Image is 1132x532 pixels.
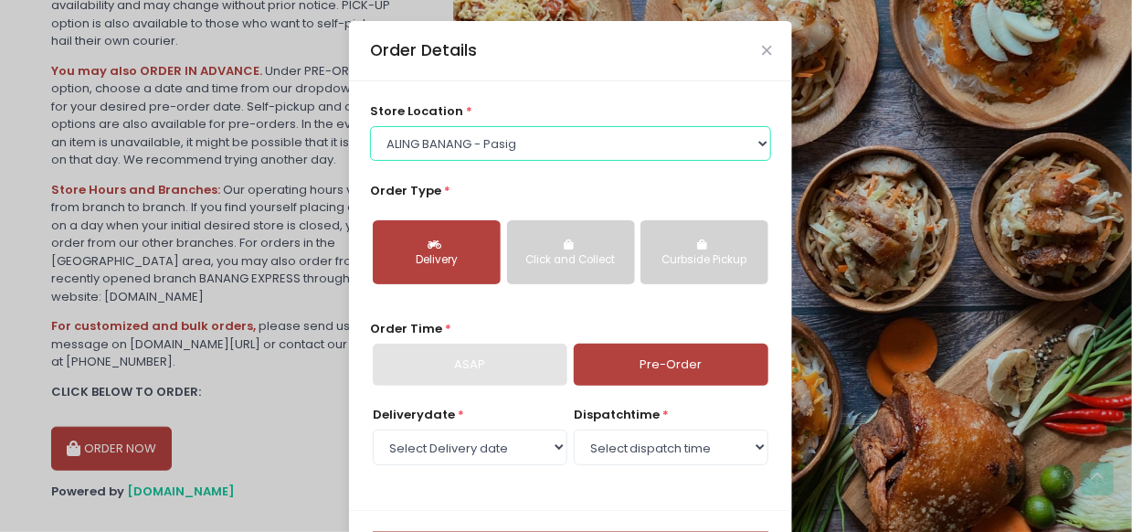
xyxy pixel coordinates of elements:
[520,252,622,269] div: Click and Collect
[653,252,756,269] div: Curbside Pickup
[507,220,635,284] button: Click and Collect
[386,252,488,269] div: Delivery
[574,406,661,423] span: dispatch time
[574,344,768,386] a: Pre-Order
[370,320,442,337] span: Order Time
[373,220,501,284] button: Delivery
[370,182,441,199] span: Order Type
[640,220,768,284] button: Curbside Pickup
[373,406,455,423] span: Delivery date
[370,38,477,62] div: Order Details
[370,102,463,120] span: store location
[762,46,771,55] button: Close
